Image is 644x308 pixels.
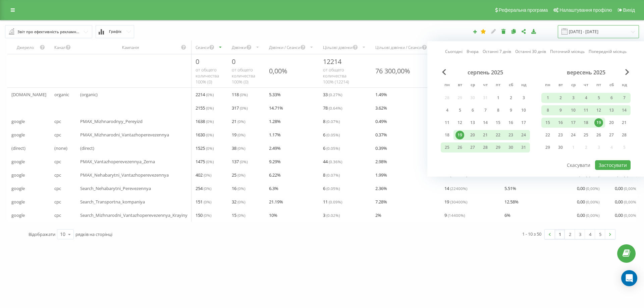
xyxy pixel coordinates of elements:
div: сб 20 вер 2025 р. [605,118,618,128]
div: 1 [494,94,502,102]
span: ( 0 %) [237,145,245,151]
span: ( 0.05 %) [326,186,340,191]
div: 27 [607,131,616,139]
div: 26 [594,131,603,139]
div: пн 29 вер 2025 р. [541,142,554,152]
span: ( 22400 %) [450,186,467,191]
a: Вчора [467,48,479,55]
span: 16 [232,184,245,192]
span: 8 [323,117,340,125]
i: Завантажити звіт [531,29,537,34]
span: ( 0 %) [206,159,214,164]
div: Джерело [11,45,40,50]
div: 30 [506,143,515,152]
div: 13 [607,106,616,115]
span: 317 [232,104,248,112]
abbr: вівторок [555,80,566,90]
span: google [11,117,25,125]
span: google [11,184,25,192]
span: 0,00 [577,198,599,206]
div: 27 [468,143,477,152]
div: 24 [519,131,528,139]
div: 19 [594,118,603,127]
div: scrollable content [7,41,637,222]
span: 1.28 % [269,117,281,125]
span: 137 [232,158,248,166]
div: 22 [494,131,502,139]
span: ( 0.07 %) [326,119,340,124]
div: ср 10 вер 2025 р. [567,105,580,115]
span: ( 30400 %) [450,199,467,204]
div: 14 [481,118,490,127]
span: 25 [232,171,245,179]
span: 33 [323,90,342,99]
div: нд 10 серп 2025 р. [517,105,530,115]
div: 23 [556,131,565,139]
span: 14 [444,184,467,192]
span: 32 [232,198,245,206]
div: Канал [54,45,65,50]
span: ( 0 %) [237,199,245,204]
span: ( 0.27 %) [329,92,342,97]
div: 7 [620,94,629,102]
div: 17 [569,118,578,127]
span: PMAX_Mizhnarodnyy_Pereyizd [80,117,143,125]
div: вт 12 серп 2025 р. [453,118,466,128]
span: 6 [323,184,340,192]
div: сб 13 вер 2025 р. [605,105,618,115]
i: Цей звіт буде завантажено першим при відкритті Аналітики. Ви можете призначити будь-який інший ва... [481,29,486,34]
span: PMAX_Vantazhoperevezennya_Zerna [80,158,155,166]
div: пн 8 вер 2025 р. [541,105,554,115]
span: 1.99 % [375,171,387,179]
span: 0,00 [615,198,637,206]
div: чт 25 вер 2025 р. [580,130,592,140]
div: 5 [455,106,464,115]
span: 1525 [196,144,214,152]
div: 16 [556,118,565,127]
div: 6 [607,94,616,102]
div: пн 11 серп 2025 р. [441,118,453,128]
span: cpc [54,198,61,206]
div: 17 [519,118,528,127]
span: cpc [54,211,61,219]
span: ( 0 %) [204,199,211,204]
div: вт 23 вер 2025 р. [554,130,567,140]
span: Search_Nehabarytni_Perevezennya [80,184,151,192]
span: PMAX_Mizhnarodni_Vantazhoperevezennya [80,131,169,139]
div: нд 24 серп 2025 р. [517,130,530,140]
span: 0.37 % [375,131,387,139]
span: 6.3 % [269,184,278,192]
span: 15 [232,211,245,219]
div: Звіт про ефективність рекламних кампаній [17,28,80,36]
abbr: субота [606,80,616,90]
div: пн 25 серп 2025 р. [441,142,453,152]
div: 22 [543,131,552,139]
span: 1630 [196,131,214,139]
span: cpc [54,131,61,139]
div: вт 2 вер 2025 р. [554,93,567,103]
span: 5.51 % [504,184,516,192]
span: 402 [196,171,211,179]
span: 19 [444,198,467,206]
abbr: п’ятниця [493,80,503,90]
i: Видалити звіт [501,29,506,34]
span: 1475 [196,158,214,166]
span: 7.28 % [375,198,387,206]
span: (direct) [80,144,94,152]
span: Реферальна програма [499,7,548,13]
div: нд 31 серп 2025 р. [517,142,530,152]
div: 1 [543,94,552,102]
span: 6 [323,131,340,139]
span: 151 [196,198,211,206]
span: ( 0 %) [204,186,211,191]
a: 1 [555,230,565,239]
div: 20 [607,118,616,127]
div: 9 [556,106,565,115]
button: Скасувати [563,160,594,170]
div: 11 [582,106,590,115]
span: google [11,211,25,219]
div: 2 [556,94,565,102]
span: 1638 [196,117,214,125]
abbr: вівторок [455,80,465,90]
span: ( 0 %) [206,132,214,137]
